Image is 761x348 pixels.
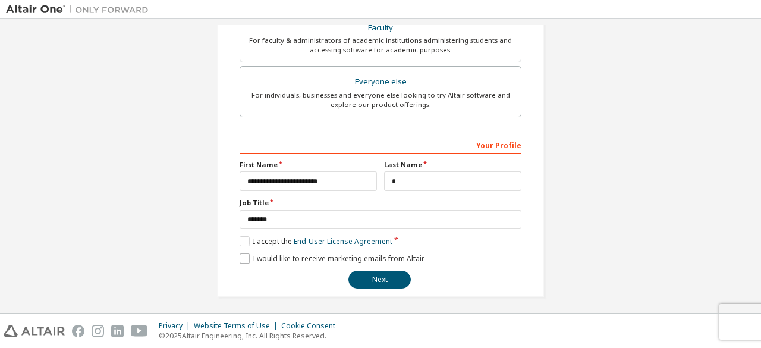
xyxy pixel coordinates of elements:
[159,331,342,341] p: © 2025 Altair Engineering, Inc. All Rights Reserved.
[240,135,521,154] div: Your Profile
[348,271,411,289] button: Next
[92,325,104,337] img: instagram.svg
[247,20,514,36] div: Faculty
[159,321,194,331] div: Privacy
[131,325,148,337] img: youtube.svg
[72,325,84,337] img: facebook.svg
[247,36,514,55] div: For faculty & administrators of academic institutions administering students and accessing softwa...
[111,325,124,337] img: linkedin.svg
[384,160,521,170] label: Last Name
[240,160,377,170] label: First Name
[194,321,281,331] div: Website Terms of Use
[240,236,392,246] label: I accept the
[240,253,424,264] label: I would like to receive marketing emails from Altair
[281,321,342,331] div: Cookie Consent
[240,198,521,208] label: Job Title
[294,236,392,246] a: End-User License Agreement
[6,4,155,15] img: Altair One
[4,325,65,337] img: altair_logo.svg
[247,74,514,90] div: Everyone else
[247,90,514,109] div: For individuals, businesses and everyone else looking to try Altair software and explore our prod...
